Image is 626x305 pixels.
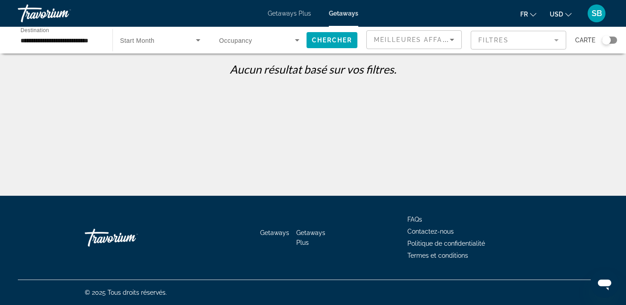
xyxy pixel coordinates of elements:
span: Meilleures affaires [374,36,460,43]
button: User Menu [585,4,608,23]
a: Travorium [18,2,107,25]
a: Politique de confidentialité [407,240,485,247]
span: SB [592,9,602,18]
a: Getaways Plus [268,10,311,17]
span: Carte [575,34,595,46]
a: Getaways [329,10,358,17]
span: Occupancy [219,37,252,44]
span: fr [520,11,528,18]
p: Aucun résultat basé sur vos filtres. [13,62,613,76]
a: FAQs [407,216,422,223]
mat-select: Sort by [374,34,454,45]
button: Chercher [307,32,357,48]
a: Getaways Plus [296,229,325,246]
button: Change currency [550,8,572,21]
span: Start Month [120,37,154,44]
span: Chercher [312,37,352,44]
button: Filter [471,30,566,50]
span: Destination [21,27,49,33]
span: USD [550,11,563,18]
button: Change language [520,8,536,21]
iframe: Bouton de lancement de la fenêtre de messagerie [590,269,619,298]
a: Travorium [85,224,174,251]
a: Termes et conditions [407,252,468,259]
a: Contactez-nous [407,228,454,235]
span: © 2025 Tous droits réservés. [85,289,167,296]
a: Getaways [260,229,289,236]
